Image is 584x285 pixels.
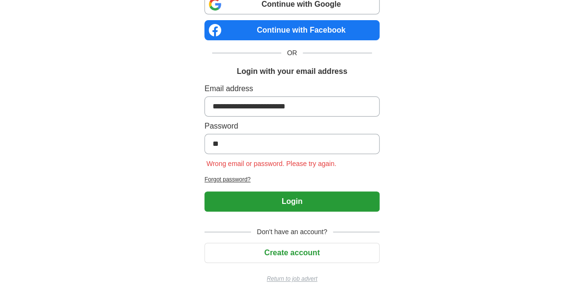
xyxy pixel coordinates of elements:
span: Wrong email or password. Please try again. [204,160,338,167]
h1: Login with your email address [237,66,347,77]
span: Don't have an account? [251,227,333,237]
label: Email address [204,83,380,95]
span: OR [281,48,303,58]
label: Password [204,120,380,132]
button: Create account [204,243,380,263]
button: Login [204,191,380,212]
a: Return to job advert [204,274,380,283]
a: Continue with Facebook [204,20,380,40]
a: Create account [204,249,380,257]
a: Forgot password? [204,175,380,184]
